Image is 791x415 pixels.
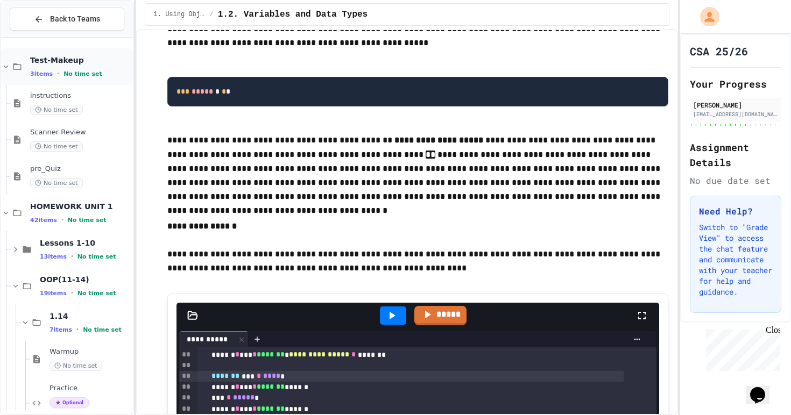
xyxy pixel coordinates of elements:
span: 7 items [50,326,72,333]
span: pre_Quiz [30,164,131,174]
span: • [71,289,73,297]
span: 19 items [40,290,67,297]
span: Warmup [50,347,131,356]
span: No time set [30,141,83,152]
div: [EMAIL_ADDRESS][DOMAIN_NAME] [693,110,778,118]
span: Scanner Review [30,128,131,137]
span: No time set [50,361,102,371]
span: Optional [50,397,89,408]
span: • [57,69,59,78]
iframe: chat widget [702,325,780,371]
span: • [76,325,79,334]
span: Lessons 1-10 [40,238,131,248]
iframe: chat widget [746,372,780,404]
span: • [71,252,73,261]
span: 1.2. Variables and Data Types [218,8,368,21]
span: Back to Teams [50,13,100,25]
span: instructions [30,91,131,101]
span: No time set [30,105,83,115]
h2: Assignment Details [690,140,781,170]
span: No time set [63,70,102,77]
span: 1.14 [50,311,131,321]
h1: CSA 25/26 [690,44,748,59]
span: Test-Makeup [30,55,131,65]
div: [PERSON_NAME] [693,100,778,110]
p: Switch to "Grade View" to access the chat feature and communicate with your teacher for help and ... [699,222,772,297]
div: My Account [689,4,722,29]
span: No time set [77,253,116,260]
span: OOP(11-14) [40,275,131,284]
div: Chat with us now!Close [4,4,74,68]
button: Back to Teams [10,8,124,31]
span: 13 items [40,253,67,260]
div: No due date set [690,174,781,187]
span: HOMEWORK UNIT 1 [30,202,131,211]
span: No time set [30,178,83,188]
span: 3 items [30,70,53,77]
span: Practice [50,384,131,393]
span: No time set [83,326,122,333]
span: No time set [77,290,116,297]
span: 42 items [30,217,57,224]
span: / [210,10,214,19]
span: • [61,216,63,224]
span: No time set [68,217,107,224]
span: 1. Using Objects and Methods [154,10,206,19]
h2: Your Progress [690,76,781,91]
h3: Need Help? [699,205,772,218]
